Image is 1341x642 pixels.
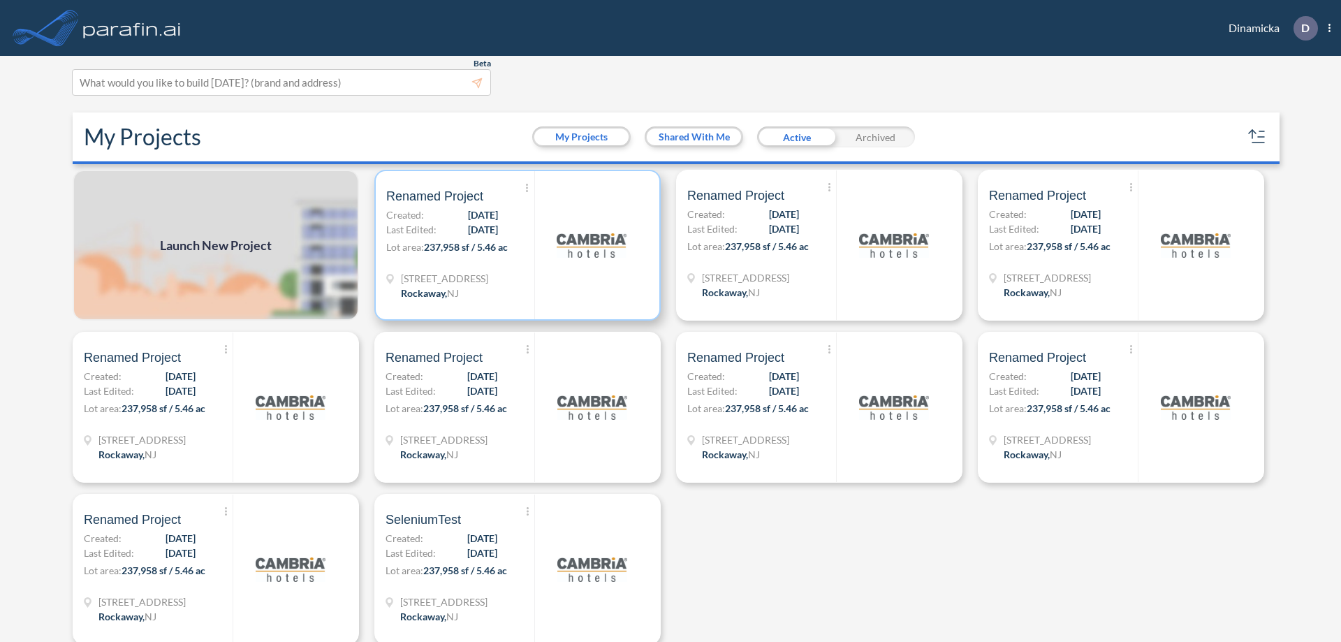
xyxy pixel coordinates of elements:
span: [DATE] [166,369,196,384]
span: Created: [84,531,122,546]
span: Lot area: [386,564,423,576]
span: Rockaway , [1004,286,1050,298]
span: [DATE] [467,546,497,560]
img: logo [1161,210,1231,280]
img: logo [80,14,184,42]
span: NJ [748,286,760,298]
span: Renamed Project [687,187,784,204]
span: [DATE] [1071,369,1101,384]
span: Lot area: [84,564,122,576]
span: Last Edited: [687,384,738,398]
span: 321 Mt Hope Ave [1004,270,1091,285]
span: [DATE] [769,207,799,221]
span: Created: [386,369,423,384]
span: 321 Mt Hope Ave [400,432,488,447]
span: Rockaway , [702,286,748,298]
span: NJ [1050,286,1062,298]
img: logo [859,210,929,280]
span: Created: [687,207,725,221]
span: Renamed Project [84,511,181,528]
span: Lot area: [386,402,423,414]
span: Launch New Project [160,236,272,255]
span: Renamed Project [386,188,483,205]
span: Created: [386,207,424,222]
span: 237,958 sf / 5.46 ac [122,564,205,576]
img: logo [1161,372,1231,442]
span: Created: [386,531,423,546]
span: [DATE] [467,384,497,398]
span: 237,958 sf / 5.46 ac [725,240,809,252]
span: Created: [84,369,122,384]
p: D [1301,22,1310,34]
span: Last Edited: [386,384,436,398]
span: Lot area: [687,402,725,414]
img: logo [557,534,627,604]
div: Rockaway, NJ [702,447,760,462]
span: [DATE] [1071,207,1101,221]
span: Last Edited: [989,384,1039,398]
span: Rockaway , [401,287,447,299]
div: Archived [836,126,915,147]
span: [DATE] [166,546,196,560]
div: Active [757,126,836,147]
span: NJ [1050,448,1062,460]
span: 237,958 sf / 5.46 ac [122,402,205,414]
span: 321 Mt Hope Ave [702,270,789,285]
a: Launch New Project [73,170,359,321]
div: Rockaway, NJ [400,447,458,462]
img: logo [256,372,325,442]
button: My Projects [534,129,629,145]
div: Rockaway, NJ [1004,447,1062,462]
button: sort [1246,126,1268,148]
img: add [73,170,359,321]
span: [DATE] [1071,384,1101,398]
span: Created: [687,369,725,384]
span: Beta [474,58,491,69]
span: [DATE] [769,221,799,236]
span: NJ [447,287,459,299]
div: Dinamicka [1208,16,1331,41]
div: Rockaway, NJ [98,609,156,624]
span: Rockaway , [400,611,446,622]
span: 237,958 sf / 5.46 ac [1027,240,1111,252]
span: [DATE] [467,531,497,546]
span: NJ [145,448,156,460]
span: Created: [989,369,1027,384]
span: [DATE] [468,222,498,237]
span: [DATE] [468,207,498,222]
span: 321 Mt Hope Ave [98,594,186,609]
span: Last Edited: [84,384,134,398]
span: Lot area: [386,241,424,253]
span: Rockaway , [98,611,145,622]
img: logo [256,534,325,604]
span: Renamed Project [687,349,784,366]
span: Last Edited: [687,221,738,236]
img: logo [859,372,929,442]
img: logo [557,372,627,442]
span: Rockaway , [1004,448,1050,460]
span: 237,958 sf / 5.46 ac [1027,402,1111,414]
span: Renamed Project [989,187,1086,204]
span: [DATE] [769,384,799,398]
span: Lot area: [687,240,725,252]
span: Lot area: [989,402,1027,414]
h2: My Projects [84,124,201,150]
span: Last Edited: [989,221,1039,236]
span: Last Edited: [386,222,437,237]
span: 321 Mt Hope Ave [401,271,488,286]
span: 321 Mt Hope Ave [1004,432,1091,447]
span: Renamed Project [386,349,483,366]
span: 321 Mt Hope Ave [98,432,186,447]
div: Rockaway, NJ [1004,285,1062,300]
span: [DATE] [769,369,799,384]
span: NJ [446,611,458,622]
span: Last Edited: [386,546,436,560]
span: [DATE] [166,531,196,546]
span: 321 Mt Hope Ave [400,594,488,609]
span: Lot area: [84,402,122,414]
div: Rockaway, NJ [702,285,760,300]
span: 237,958 sf / 5.46 ac [424,241,508,253]
span: [DATE] [166,384,196,398]
div: Rockaway, NJ [400,609,458,624]
span: Rockaway , [98,448,145,460]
